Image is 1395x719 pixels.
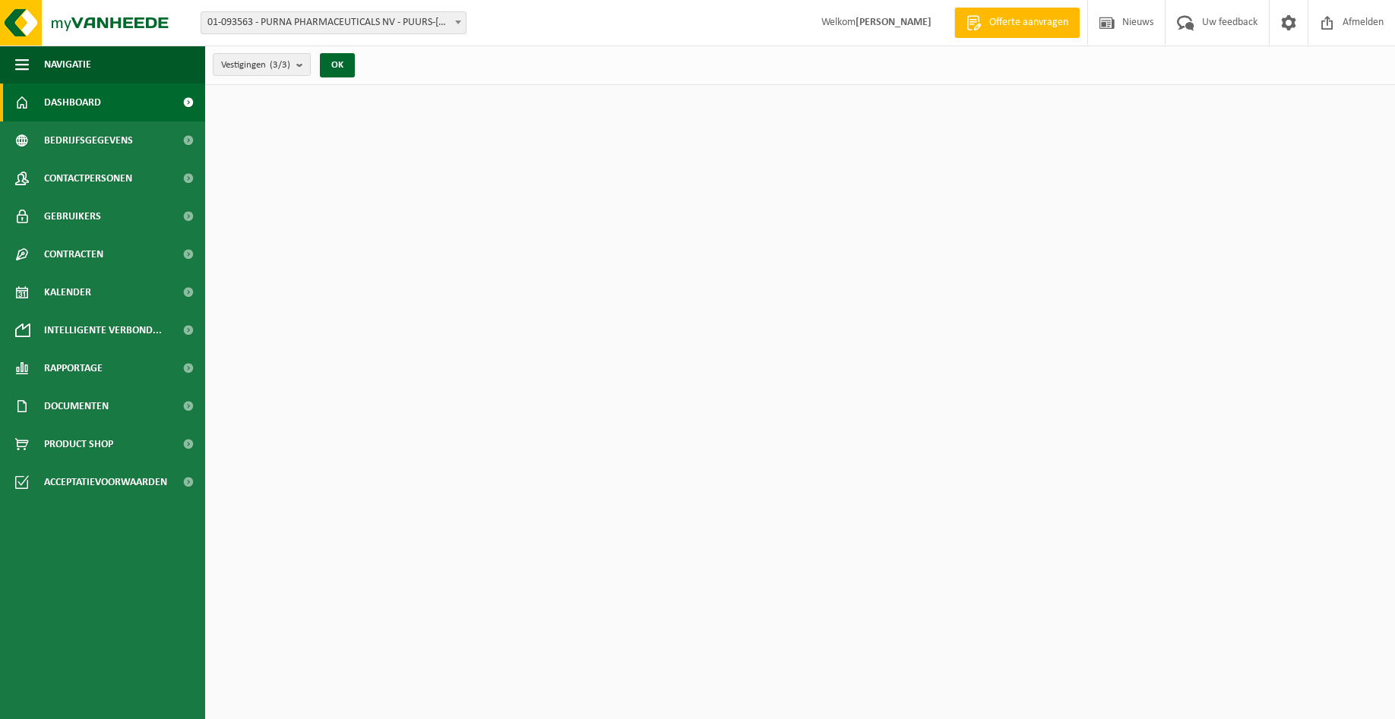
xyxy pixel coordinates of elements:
[985,15,1072,30] span: Offerte aanvragen
[856,17,932,28] strong: [PERSON_NAME]
[8,686,254,719] iframe: chat widget
[221,54,290,77] span: Vestigingen
[44,84,101,121] span: Dashboard
[44,273,91,311] span: Kalender
[270,60,290,70] count: (3/3)
[213,53,311,76] button: Vestigingen(3/3)
[44,159,132,197] span: Contactpersonen
[44,46,91,84] span: Navigatie
[44,349,103,387] span: Rapportage
[44,387,109,425] span: Documenten
[44,311,162,349] span: Intelligente verbond...
[44,425,113,463] span: Product Shop
[44,121,133,159] span: Bedrijfsgegevens
[44,235,103,273] span: Contracten
[201,11,467,34] span: 01-093563 - PURNA PHARMACEUTICALS NV - PUURS-SINT-AMANDS
[954,8,1080,38] a: Offerte aanvragen
[44,197,101,235] span: Gebruikers
[320,53,355,77] button: OK
[44,463,167,501] span: Acceptatievoorwaarden
[201,12,466,33] span: 01-093563 - PURNA PHARMACEUTICALS NV - PUURS-SINT-AMANDS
